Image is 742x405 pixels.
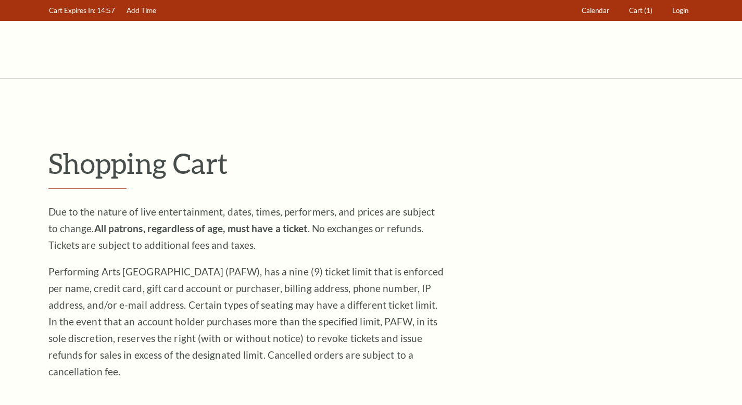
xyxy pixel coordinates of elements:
[97,6,115,15] span: 14:57
[94,222,308,234] strong: All patrons, regardless of age, must have a ticket
[48,206,435,251] span: Due to the nature of live entertainment, dates, times, performers, and prices are subject to chan...
[629,6,643,15] span: Cart
[48,263,444,380] p: Performing Arts [GEOGRAPHIC_DATA] (PAFW), has a nine (9) ticket limit that is enforced per name, ...
[49,6,95,15] span: Cart Expires In:
[582,6,609,15] span: Calendar
[576,1,614,21] a: Calendar
[121,1,161,21] a: Add Time
[644,6,652,15] span: (1)
[672,6,688,15] span: Login
[667,1,693,21] a: Login
[48,146,694,180] p: Shopping Cart
[624,1,657,21] a: Cart (1)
